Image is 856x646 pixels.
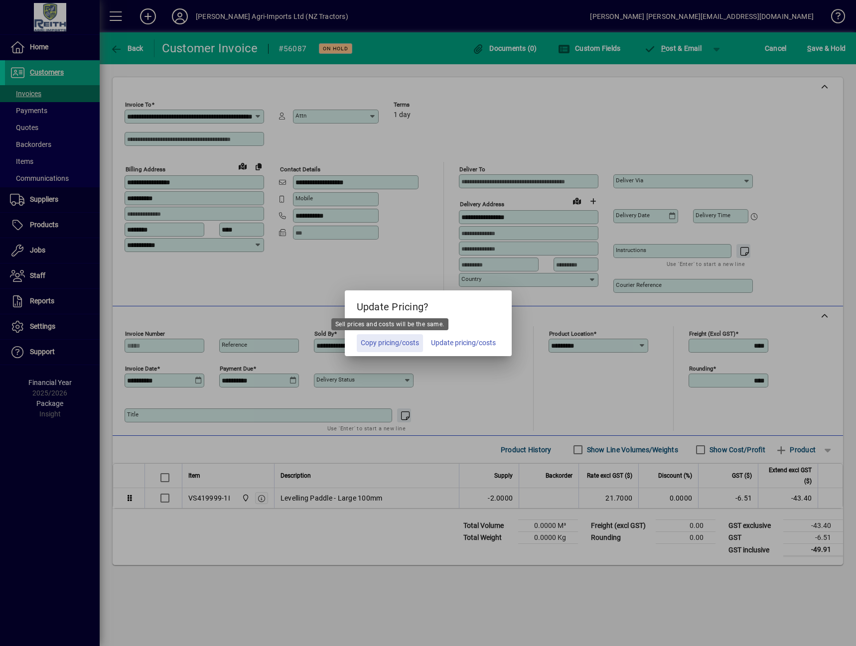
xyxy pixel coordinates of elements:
[357,334,423,352] button: Copy pricing/costs
[331,318,448,330] div: Sell prices and costs will be the same.
[427,334,500,352] button: Update pricing/costs
[361,338,419,348] span: Copy pricing/costs
[431,338,496,348] span: Update pricing/costs
[345,290,512,319] h5: Update Pricing?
